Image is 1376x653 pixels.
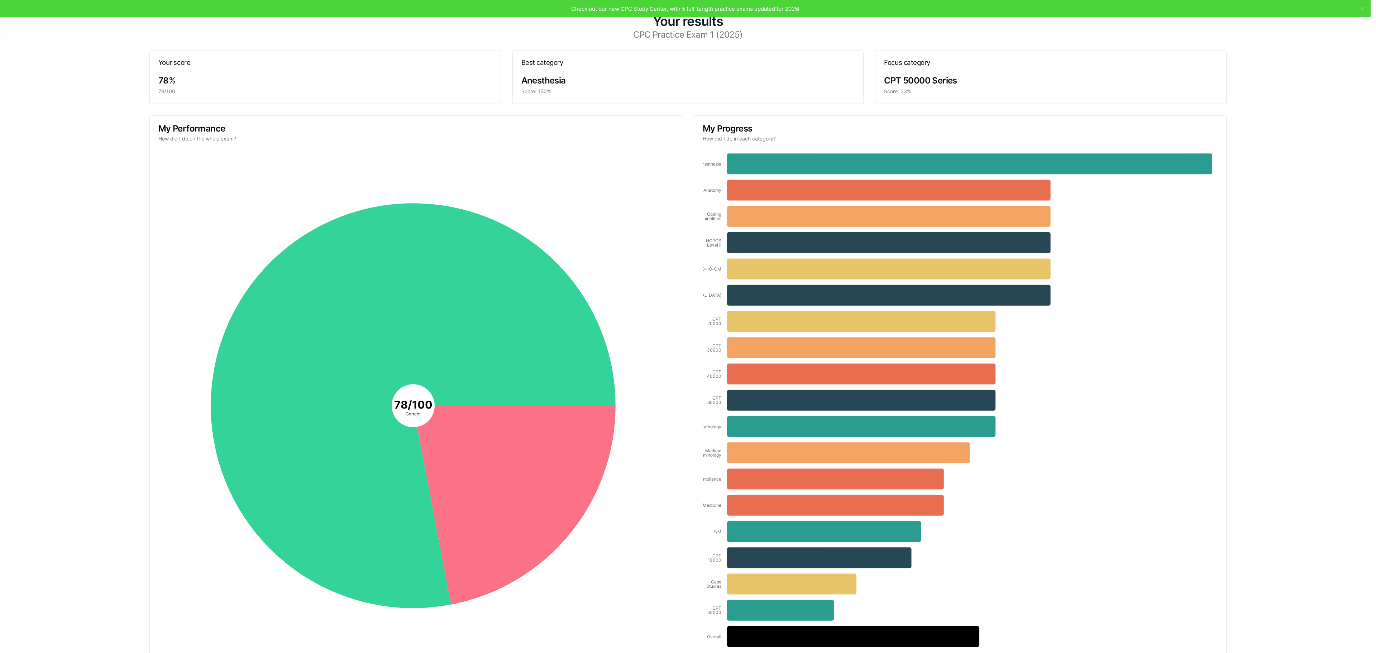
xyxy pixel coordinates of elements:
[703,135,1218,142] p: How did I do in each category?
[703,124,1218,133] h3: My Progress
[158,135,673,142] p: How did I do on the whole exam?
[707,373,721,379] tspan: 40000
[884,75,957,86] span: CPT 50000 Series
[712,553,721,558] tspan: CPT
[158,88,492,95] div: 78/100
[697,476,721,482] tspan: Compliance
[703,187,721,193] tspan: Anatomy
[712,369,721,375] tspan: CPT
[15,30,1361,39] h3: CPC Practice Exam 1 (2025)
[712,316,721,322] tspan: CPT
[713,529,721,534] tspan: E/M
[705,448,721,453] tspan: Medical
[158,124,673,133] h3: My Performance
[158,59,492,66] h3: Your score
[884,59,1218,66] h3: Focus category
[707,211,721,217] tspan: Coding
[697,266,721,272] tspan: ICD-10-CM
[712,343,721,348] tspan: CPT
[701,424,721,429] tspan: Pathology
[707,321,721,326] tspan: 20000
[703,502,721,508] tspan: Medicine
[706,583,721,589] tspan: Studies
[169,75,176,86] span: %
[406,411,421,416] tspan: Correct
[706,238,721,243] tspan: HCPCS
[707,400,721,405] tspan: 60000
[711,579,721,585] tspan: Case
[712,395,721,401] tspan: CPT
[707,610,721,615] tspan: 50000
[699,161,721,167] tspan: Anesthesia
[15,15,1361,28] h1: Your results
[708,557,721,563] tspan: 10000
[697,452,721,458] tspan: Terminology
[686,292,721,298] tspan: [MEDICAL_DATA]
[707,634,721,639] tspan: Overall
[707,242,721,247] tspan: Level II
[707,347,721,352] tspan: 30000
[884,88,1218,95] div: Score: 33%
[700,216,721,221] tspan: Guidelines
[158,75,169,86] span: 78
[394,398,432,411] tspan: 78 / 100
[521,59,855,66] h3: Best category
[521,75,566,86] span: Anesthesia
[712,605,721,611] tspan: CPT
[521,88,855,95] div: Score: 150%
